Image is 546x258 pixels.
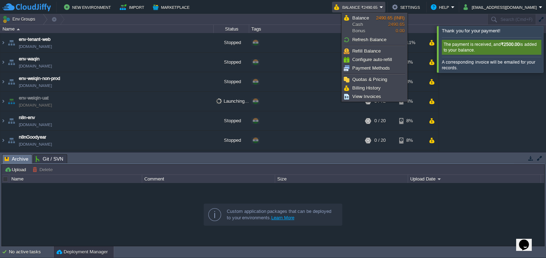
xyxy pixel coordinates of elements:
span: Cash Bonus [352,15,376,34]
button: Deployment Manager [57,248,108,256]
div: Name [10,175,142,183]
div: A corresponding invoice will be emailed for your records. [442,59,541,71]
img: AMDAwAAAACH5BAEAAAAALAAAAAABAAEAAAICRAEAOw== [6,92,16,111]
div: 11% [399,33,422,52]
button: Settings [392,3,422,11]
div: 0 / 10 [374,150,386,170]
div: Tags [250,25,363,33]
span: Thank you for your payment! [442,28,500,33]
span: View Invoices [352,94,381,99]
img: AMDAwAAAACH5BAEAAAAALAAAAAABAAEAAAICRAEAOw== [6,111,16,130]
span: Configure auto-refill [352,57,392,62]
div: Stopped [214,53,249,72]
div: Stopped [214,111,249,130]
img: AMDAwAAAACH5BAEAAAAALAAAAAABAAEAAAICRAEAOw== [0,92,6,111]
div: Stopped [214,33,249,52]
div: Upload Date [408,175,541,183]
div: Comment [143,175,275,183]
span: 2490.65 0.00 [376,15,405,33]
div: The payment is received, and is added to your balance. [442,40,541,55]
span: Balance [352,15,369,21]
a: Quotas & Pricing [343,76,406,84]
button: Balance ₹2490.65 [334,3,380,11]
img: AMDAwAAAACH5BAEAAAAALAAAAAABAAEAAAICRAEAOw== [0,33,6,52]
span: Refill Balance [352,48,381,54]
button: Marketplace [153,3,192,11]
img: AMDAwAAAACH5BAEAAAAALAAAAAABAAEAAAICRAEAOw== [6,33,16,52]
span: Payment Methods [352,65,390,71]
a: View Invoices [343,93,406,101]
a: Refresh Balance [343,36,406,44]
div: Size [275,175,408,183]
a: n8nGoodyear [19,134,46,141]
button: Import [120,3,146,11]
a: Billing History [343,84,406,92]
div: Status [214,25,249,33]
a: n8n-env [19,114,35,121]
button: [EMAIL_ADDRESS][DOMAIN_NAME] [464,3,539,11]
span: Git / SVN [36,155,63,163]
div: 0 / 20 [374,111,386,130]
div: Stopped [214,131,249,150]
div: 0 / 20 [374,131,386,150]
img: AMDAwAAAACH5BAEAAAAALAAAAAABAAEAAAICRAEAOw== [0,53,6,72]
a: [DOMAIN_NAME] [19,82,52,89]
button: New Environment [64,3,113,11]
a: [DOMAIN_NAME] [19,141,52,148]
a: BalanceCashBonus2490.65 (INR)2490.650.00 [343,14,406,35]
div: Stopped [214,72,249,91]
img: AMDAwAAAACH5BAEAAAAALAAAAAABAAEAAAICRAEAOw== [0,131,6,150]
a: [DOMAIN_NAME] [19,102,52,109]
span: Quotas & Pricing [352,77,387,82]
button: Help [431,3,451,11]
img: AMDAwAAAACH5BAEAAAAALAAAAAABAAEAAAICRAEAOw== [6,53,16,72]
div: 8% [399,111,422,130]
span: Refresh Balance [352,37,386,42]
a: env-tenant-web [19,36,50,43]
a: Configure auto-refill [343,56,406,64]
a: env-waqin [19,55,39,63]
div: 8% [399,131,422,150]
a: env-welqin-non-prod [19,75,60,82]
span: Launching... [216,98,249,104]
img: AMDAwAAAACH5BAEAAAAALAAAAAABAAEAAAICRAEAOw== [6,131,16,150]
div: No active tasks [9,246,53,258]
span: Archive [5,155,28,163]
a: env-welqin-uat [19,95,49,102]
div: 11% [399,150,422,170]
b: ₹2500.00 [501,42,520,47]
a: Payment Methods [343,64,406,72]
img: AMDAwAAAACH5BAEAAAAALAAAAAABAAEAAAICRAEAOw== [0,150,6,170]
div: 4% [399,92,422,111]
img: AMDAwAAAACH5BAEAAAAALAAAAAABAAEAAAICRAEAOw== [6,150,16,170]
div: Custom application packages that can be deployed to your environments. [227,208,336,221]
button: Delete [32,166,55,173]
button: Env Groups [2,14,38,24]
img: AMDAwAAAACH5BAEAAAAALAAAAAABAAEAAAICRAEAOw== [17,28,20,30]
button: Upload [5,166,28,173]
iframe: chat widget [516,230,539,251]
img: CloudJiffy [2,3,51,12]
a: [DOMAIN_NAME] [19,43,52,50]
span: Billing History [352,85,381,91]
img: AMDAwAAAACH5BAEAAAAALAAAAAABAAEAAAICRAEAOw== [0,72,6,91]
div: 3% [399,72,422,91]
span: 2490.65 (INR) [376,15,405,21]
a: [DOMAIN_NAME] [19,121,52,128]
img: AMDAwAAAACH5BAEAAAAALAAAAAABAAEAAAICRAEAOw== [6,72,16,91]
a: Learn More [271,215,294,220]
div: Name [1,25,213,33]
a: [DOMAIN_NAME] [19,63,52,70]
img: AMDAwAAAACH5BAEAAAAALAAAAAABAAEAAAICRAEAOw== [0,111,6,130]
div: Stopped [214,150,249,170]
a: Refill Balance [343,47,406,55]
div: 3% [399,53,422,72]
